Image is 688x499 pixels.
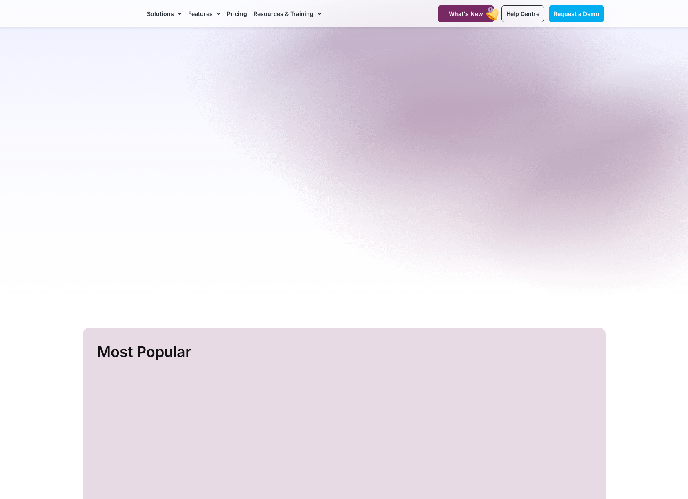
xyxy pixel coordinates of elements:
[506,10,539,17] span: Help Centre
[554,10,599,17] span: Request a Demo
[84,8,139,20] img: CareMaster Logo
[501,5,544,22] a: Help Centre
[449,10,483,17] span: What's New
[97,340,593,364] h2: Most Popular
[549,5,604,22] a: Request a Demo
[438,5,494,22] a: What's New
